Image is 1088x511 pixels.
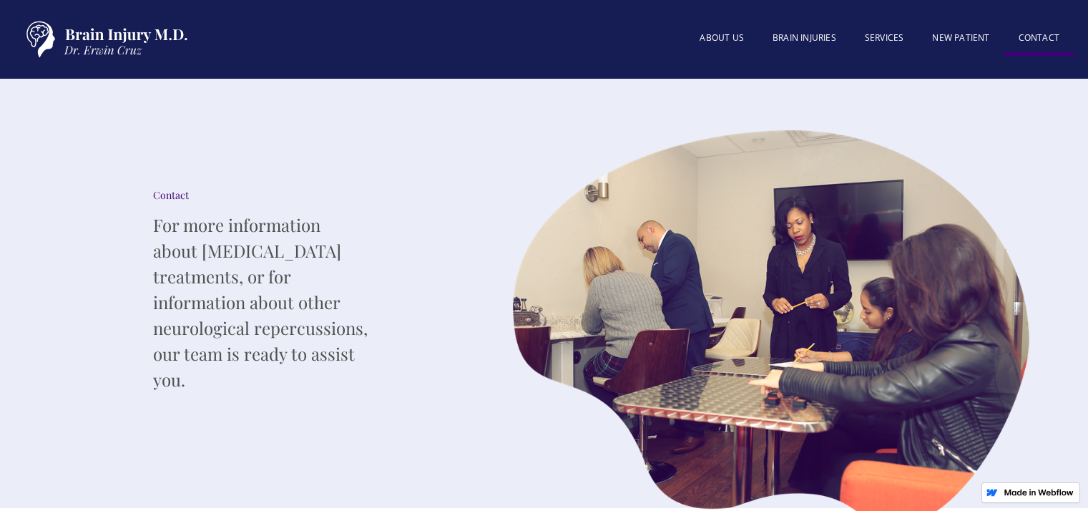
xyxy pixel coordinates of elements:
a: About US [685,24,758,52]
a: BRAIN INJURIES [758,24,851,52]
p: For more information about [MEDICAL_DATA] treatments, or for information about other neurological... [153,212,368,392]
div: Contact [153,188,368,203]
a: New patient [918,24,1004,52]
a: SERVICES [851,24,918,52]
img: Made in Webflow [1004,489,1074,496]
a: home [14,14,193,64]
a: Contact [1004,24,1074,56]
